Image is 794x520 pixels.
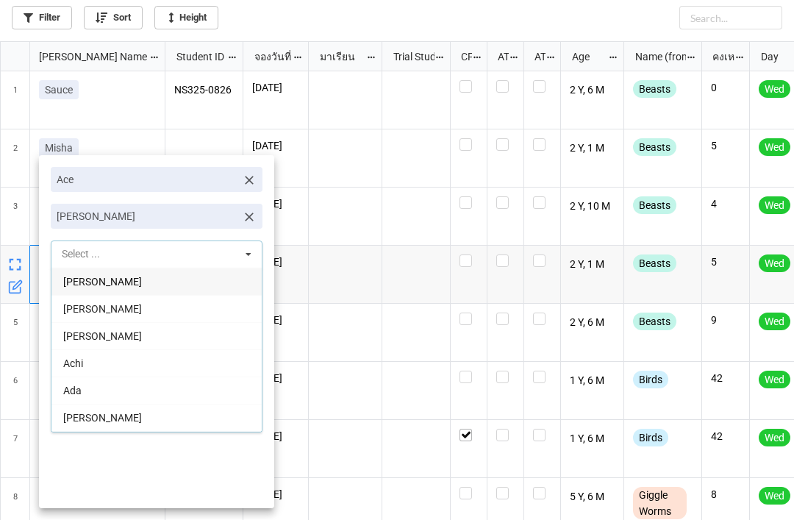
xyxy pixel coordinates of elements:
p: Ace [57,172,236,187]
span: Ada [63,385,82,396]
p: [PERSON_NAME] [57,209,236,224]
span: [PERSON_NAME] [63,276,142,288]
span: [PERSON_NAME] [63,412,142,424]
span: [PERSON_NAME] [63,330,142,342]
span: [PERSON_NAME] [63,303,142,315]
span: Achi [63,357,83,369]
